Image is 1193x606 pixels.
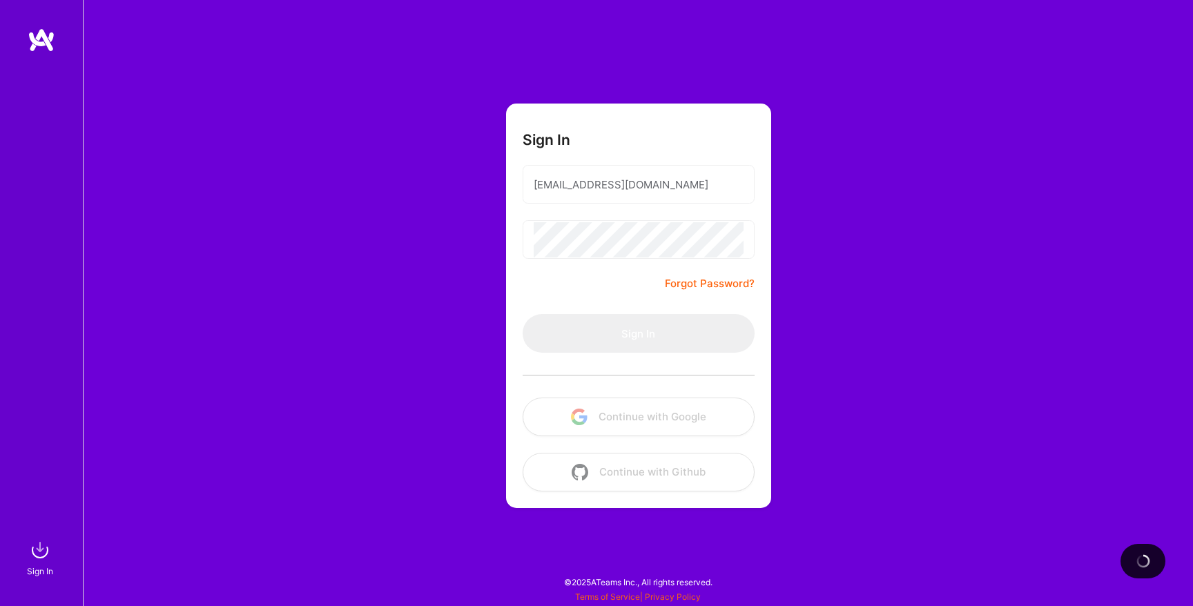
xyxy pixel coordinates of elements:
[523,398,755,436] button: Continue with Google
[29,536,54,578] a: sign inSign In
[571,409,588,425] img: icon
[534,167,744,202] input: Email...
[83,565,1193,599] div: © 2025 ATeams Inc., All rights reserved.
[523,453,755,491] button: Continue with Github
[645,592,701,602] a: Privacy Policy
[28,28,55,52] img: logo
[575,592,640,602] a: Terms of Service
[523,314,755,353] button: Sign In
[572,464,588,480] img: icon
[665,275,755,292] a: Forgot Password?
[1135,553,1152,569] img: loading
[575,592,701,602] span: |
[26,536,54,564] img: sign in
[523,131,570,148] h3: Sign In
[27,564,53,578] div: Sign In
